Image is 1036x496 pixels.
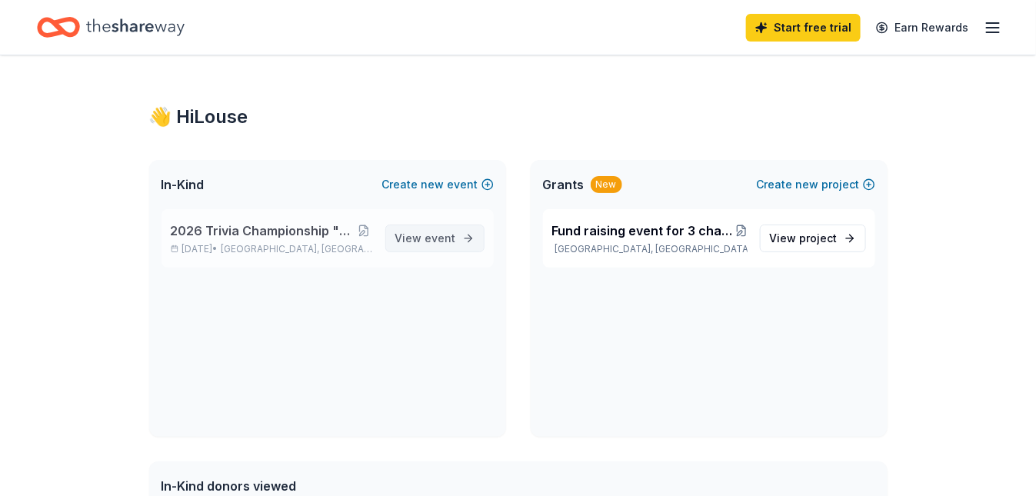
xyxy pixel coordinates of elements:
[421,175,445,194] span: new
[171,243,373,255] p: [DATE] •
[770,229,838,248] span: View
[760,225,866,252] a: View project
[543,175,585,194] span: Grants
[796,175,819,194] span: new
[800,231,838,245] span: project
[746,14,861,42] a: Start free trial
[757,175,875,194] button: Createnewproject
[385,225,485,252] a: View event
[552,243,748,255] p: [GEOGRAPHIC_DATA], [GEOGRAPHIC_DATA]
[382,175,494,194] button: Createnewevent
[37,9,185,45] a: Home
[221,243,372,255] span: [GEOGRAPHIC_DATA], [GEOGRAPHIC_DATA]
[867,14,978,42] a: Earn Rewards
[425,231,456,245] span: event
[149,105,888,129] div: 👋 Hi Louse
[552,221,735,240] span: Fund raising event for 3 charities in [GEOGRAPHIC_DATA] [US_STATE] North Brevard COur Fundraising...
[591,176,622,193] div: New
[162,175,205,194] span: In-Kind
[171,221,355,240] span: 2026 Trivia Championship "Vintage TV Memories"
[162,477,472,495] div: In-Kind donors viewed
[395,229,456,248] span: View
